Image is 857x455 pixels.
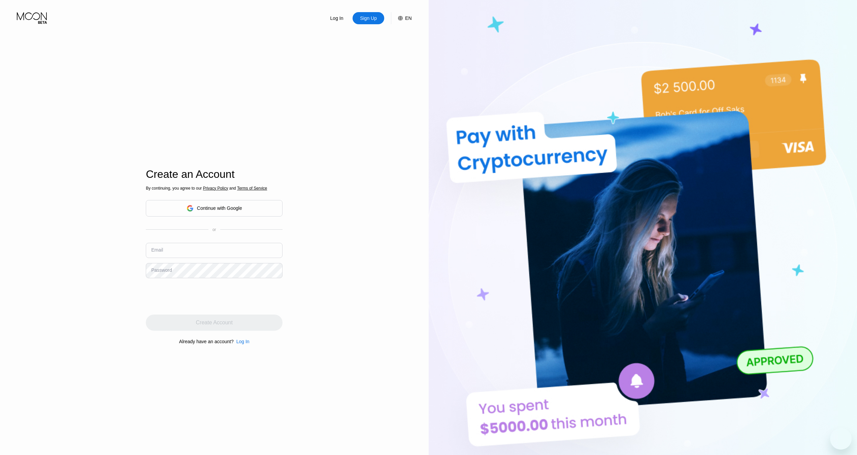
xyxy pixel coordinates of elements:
div: Password [151,267,172,273]
iframe: reCAPTCHA [146,283,248,310]
div: Continue with Google [197,205,242,211]
div: Log In [234,339,250,344]
div: EN [405,15,411,21]
span: and [228,186,237,191]
div: Continue with Google [146,200,283,217]
span: Terms of Service [237,186,267,191]
div: EN [391,12,411,24]
div: Log In [236,339,250,344]
div: Sign Up [359,15,377,22]
div: Sign Up [353,12,384,24]
div: By continuing, you agree to our [146,186,283,191]
div: Log In [321,12,353,24]
div: Create an Account [146,168,283,181]
span: Privacy Policy [203,186,228,191]
div: Log In [330,15,344,22]
div: Email [151,247,163,253]
iframe: Bouton de lancement de la fenêtre de messagerie [830,428,852,450]
div: Already have an account? [179,339,234,344]
div: or [212,227,216,232]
